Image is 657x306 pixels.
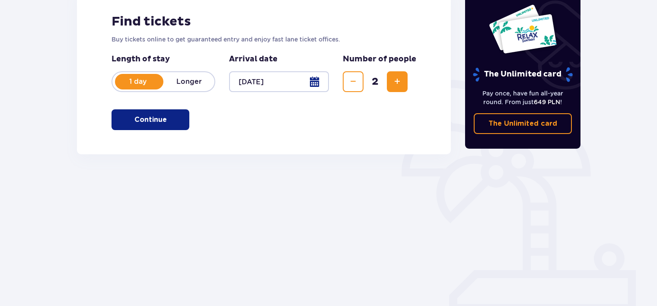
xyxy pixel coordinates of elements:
span: 649 PLN [534,99,560,105]
a: The Unlimited card [474,113,572,134]
p: Arrival date [229,54,277,64]
button: Increase [387,71,408,92]
p: The Unlimited card [472,67,574,82]
p: Pay once, have fun all-year round. From just ! [474,89,572,106]
p: 1 day [112,77,163,86]
p: The Unlimited card [488,119,557,128]
button: Continue [112,109,189,130]
p: Longer [163,77,214,86]
p: Continue [134,115,167,124]
p: Number of people [343,54,416,64]
button: Decrease [343,71,364,92]
h2: Find tickets [112,13,416,30]
span: 2 [365,75,385,88]
p: Length of stay [112,54,215,64]
p: Buy tickets online to get guaranteed entry and enjoy fast lane ticket offices. [112,35,416,44]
